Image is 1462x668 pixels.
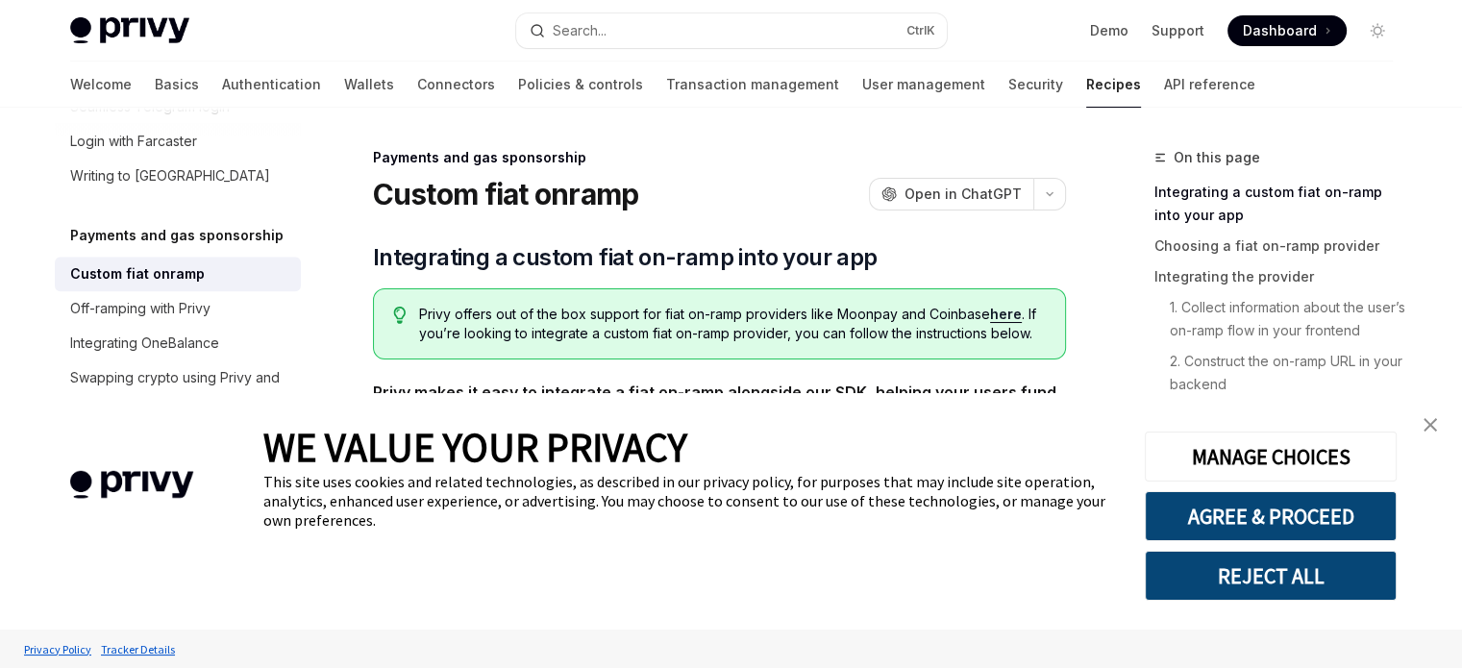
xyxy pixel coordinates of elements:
[373,242,878,273] span: Integrating a custom fiat on-ramp into your app
[55,257,301,291] a: Custom fiat onramp
[1145,551,1397,601] button: REJECT ALL
[1152,21,1204,40] a: Support
[1154,231,1408,261] a: Choosing a fiat on-ramp provider
[1424,418,1437,432] img: close banner
[1227,15,1347,46] a: Dashboard
[263,472,1116,530] div: This site uses cookies and related technologies, as described in our privacy policy, for purposes...
[1008,62,1063,108] a: Security
[70,164,270,187] div: Writing to [GEOGRAPHIC_DATA]
[990,306,1022,323] a: here
[70,224,284,247] h5: Payments and gas sponsorship
[1164,62,1255,108] a: API reference
[906,23,935,38] span: Ctrl K
[55,360,301,418] a: Swapping crypto using Privy and 0x
[70,332,219,355] div: Integrating OneBalance
[19,632,96,666] a: Privacy Policy
[70,297,211,320] div: Off-ramping with Privy
[417,62,495,108] a: Connectors
[373,383,1056,429] strong: Privy makes it easy to integrate a fiat on-ramp alongside our SDK, helping your users fund their ...
[96,632,180,666] a: Tracker Details
[344,62,394,108] a: Wallets
[1411,406,1450,444] a: close banner
[70,17,189,44] img: light logo
[1154,261,1408,292] a: Integrating the provider
[1154,177,1408,231] a: Integrating a custom fiat on-ramp into your app
[516,13,947,48] button: Open search
[862,62,985,108] a: User management
[518,62,643,108] a: Policies & controls
[222,62,321,108] a: Authentication
[55,124,301,159] a: Login with Farcaster
[155,62,199,108] a: Basics
[419,305,1045,343] span: Privy offers out of the box support for fiat on-ramp providers like Moonpay and Coinbase . If you...
[373,148,1066,167] div: Payments and gas sponsorship
[1145,432,1397,482] button: MANAGE CHOICES
[1154,292,1408,346] a: 1. Collect information about the user’s on-ramp flow in your frontend
[70,130,197,153] div: Login with Farcaster
[263,422,687,472] span: WE VALUE YOUR PRIVACY
[55,326,301,360] a: Integrating OneBalance
[373,177,639,211] h1: Custom fiat onramp
[1243,21,1317,40] span: Dashboard
[1090,21,1128,40] a: Demo
[393,307,407,324] svg: Tip
[55,291,301,326] a: Off-ramping with Privy
[55,159,301,193] a: Writing to [GEOGRAPHIC_DATA]
[70,262,205,285] div: Custom fiat onramp
[1086,62,1141,108] a: Recipes
[904,185,1022,204] span: Open in ChatGPT
[29,443,235,527] img: company logo
[70,366,289,412] div: Swapping crypto using Privy and 0x
[1154,346,1408,400] a: 2. Construct the on-ramp URL in your backend
[869,178,1033,210] button: Open in ChatGPT
[1362,15,1393,46] button: Toggle dark mode
[70,62,132,108] a: Welcome
[553,19,607,42] div: Search...
[1174,146,1260,169] span: On this page
[666,62,839,108] a: Transaction management
[1145,491,1397,541] button: AGREE & PROCEED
